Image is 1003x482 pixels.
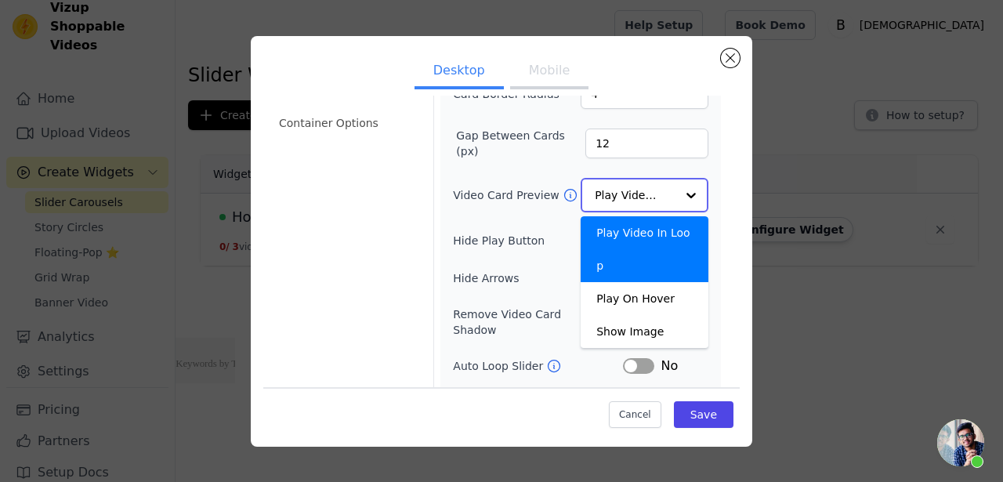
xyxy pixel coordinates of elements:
[581,282,708,315] div: Play On Hover
[25,41,38,53] img: website_grey.svg
[41,41,172,53] div: Domain: [DOMAIN_NAME]
[45,91,58,103] img: tab_domain_overview_orange.svg
[581,216,708,282] div: Play Video In Loop
[674,401,733,428] button: Save
[937,419,984,466] a: Open chat
[63,92,140,103] div: Domain Overview
[25,25,38,38] img: logo_orange.svg
[661,357,678,375] span: No
[453,306,607,338] label: Remove Video Card Shadow
[176,92,259,103] div: Keywords by Traffic
[721,49,740,67] button: Close modal
[158,91,171,103] img: tab_keywords_by_traffic_grey.svg
[581,315,708,348] div: Show Image
[415,55,504,89] button: Desktop
[453,358,546,374] label: Auto Loop Slider
[510,55,588,89] button: Mobile
[270,107,424,139] li: Container Options
[456,128,585,159] label: Gap Between Cards (px)
[453,187,562,203] label: Video Card Preview
[453,233,623,248] label: Hide Play Button
[453,270,623,286] label: Hide Arrows
[609,401,661,428] button: Cancel
[44,25,77,38] div: v 4.0.25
